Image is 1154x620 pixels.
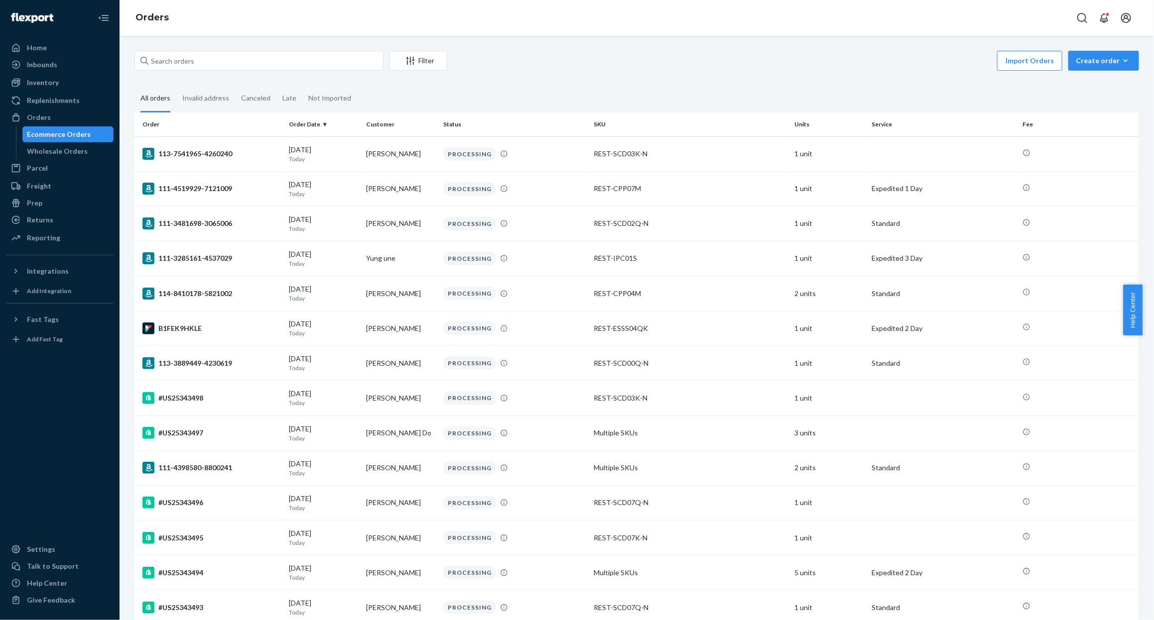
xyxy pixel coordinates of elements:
[27,287,71,295] div: Add Integration
[27,78,59,88] div: Inventory
[443,287,496,300] div: PROCESSING
[308,85,351,111] div: Not Imported
[289,354,359,372] div: [DATE]
[791,112,868,136] th: Units
[362,415,439,450] td: [PERSON_NAME] Do
[594,533,786,543] div: REST-SCD07K-N
[289,459,359,477] div: [DATE]
[289,224,359,233] p: Today
[443,147,496,161] div: PROCESSING
[289,469,359,477] p: Today
[27,335,63,343] div: Add Fast Tag
[791,485,868,520] td: 1 unit
[135,12,169,23] a: Orders
[289,180,359,198] div: [DATE]
[443,217,496,230] div: PROCESSING
[362,520,439,555] td: [PERSON_NAME]
[289,364,359,372] p: Today
[6,331,114,347] a: Add Fast Tag
[791,171,868,206] td: 1 unit
[285,112,363,136] th: Order Date
[289,504,359,512] p: Today
[289,329,359,337] p: Today
[590,415,790,450] td: Multiple SKUs
[22,126,114,142] a: Ecommerce Orders
[6,160,114,176] a: Parcel
[142,148,281,160] div: 113-7541965-4260240
[872,603,1015,613] p: Standard
[241,85,270,111] div: Canceled
[362,485,439,520] td: [PERSON_NAME]
[6,75,114,91] a: Inventory
[362,450,439,485] td: [PERSON_NAME]
[1019,112,1139,136] th: Fee
[6,541,114,557] a: Settings
[791,206,868,241] td: 1 unit
[594,498,786,508] div: REST-SCD07Q-N
[443,531,496,544] div: PROCESSING
[6,93,114,108] a: Replenishments
[27,60,57,70] div: Inbounds
[142,462,281,474] div: 111-4398580-8800241
[134,51,384,71] input: Search orders
[289,145,359,163] div: [DATE]
[289,434,359,442] p: Today
[289,528,359,547] div: [DATE]
[142,532,281,544] div: #US25343495
[289,563,359,582] div: [DATE]
[22,143,114,159] a: Wholesale Orders
[6,57,114,73] a: Inbounds
[872,253,1015,263] p: Expedited 3 Day
[27,146,88,156] div: Wholesale Orders
[362,171,439,206] td: [PERSON_NAME]
[594,289,786,299] div: REST-CPP04M
[142,322,281,334] div: B1FEK9HKLE
[1123,285,1143,335] span: Help Center
[6,178,114,194] a: Freight
[142,602,281,614] div: #US25343493
[362,276,439,311] td: [PERSON_NAME]
[289,494,359,512] div: [DATE]
[439,112,590,136] th: Status
[6,283,114,299] a: Add Integration
[791,555,868,590] td: 5 units
[289,214,359,233] div: [DATE]
[872,358,1015,368] p: Standard
[443,321,496,335] div: PROCESSING
[791,136,868,171] td: 1 unit
[6,40,114,56] a: Home
[791,311,868,346] td: 1 unit
[289,190,359,198] p: Today
[128,3,177,32] ol: breadcrumbs
[27,198,42,208] div: Prep
[140,85,170,112] div: All orders
[1068,51,1139,71] button: Create order
[6,592,114,608] button: Give Feedback
[289,259,359,268] p: Today
[362,136,439,171] td: [PERSON_NAME]
[362,555,439,590] td: [PERSON_NAME]
[142,252,281,264] div: 111-3285161-4537029
[6,311,114,327] button: Fast Tags
[27,233,60,243] div: Reporting
[594,393,786,403] div: REST-SCD03K-N
[1116,8,1136,28] button: Open account menu
[594,218,786,228] div: REST-SCD02Q-N
[27,215,53,225] div: Returns
[6,195,114,211] a: Prep
[6,558,114,574] a: Talk to Support
[27,595,75,605] div: Give Feedback
[594,358,786,368] div: REST-SCD00Q-N
[142,183,281,195] div: 111-4519929-7121009
[289,319,359,337] div: [DATE]
[443,426,496,440] div: PROCESSING
[27,163,48,173] div: Parcel
[142,392,281,404] div: #US25343498
[289,249,359,268] div: [DATE]
[362,241,439,276] td: Yung une
[27,43,47,53] div: Home
[1076,56,1132,66] div: Create order
[443,461,496,475] div: PROCESSING
[791,346,868,381] td: 1 unit
[590,450,790,485] td: Multiple SKUs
